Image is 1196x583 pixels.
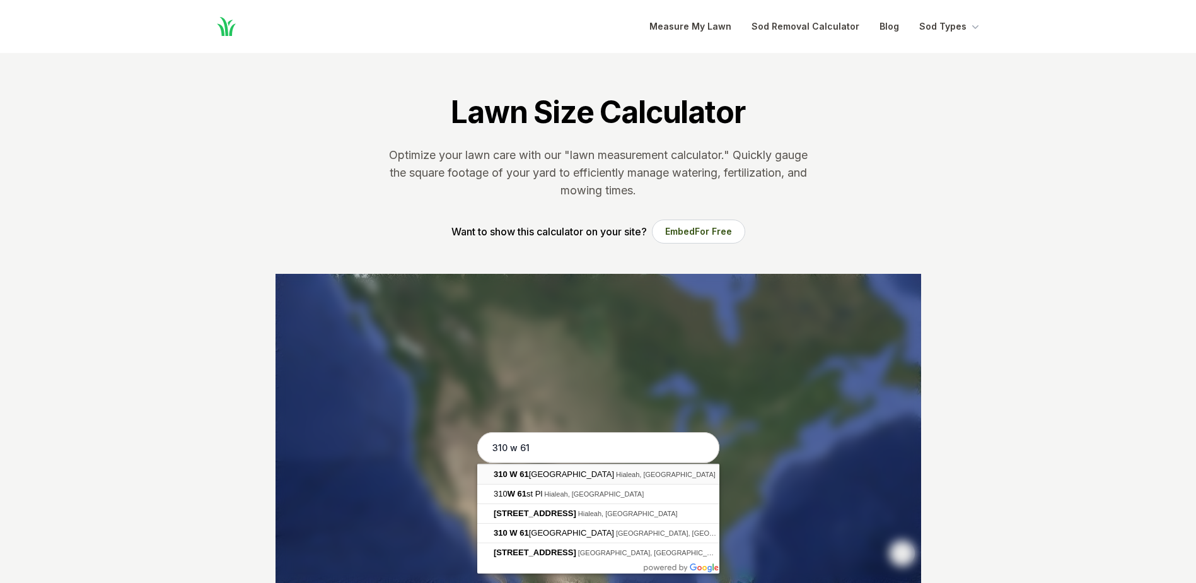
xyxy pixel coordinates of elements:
a: Sod Removal Calculator [752,19,859,34]
span: [GEOGRAPHIC_DATA] [494,469,616,479]
span: [STREET_ADDRESS] [494,548,576,557]
span: [STREET_ADDRESS] [494,509,576,518]
span: Hialeah, [GEOGRAPHIC_DATA] [578,510,678,517]
p: Optimize your lawn care with our "lawn measurement calculator." Quickly gauge the square footage ... [386,146,810,199]
span: W 61 [508,489,526,498]
input: Enter your address to get started [477,432,719,464]
span: Hialeah, [GEOGRAPHIC_DATA] [544,490,644,498]
a: Blog [880,19,899,34]
button: Sod Types [919,19,982,34]
a: Measure My Lawn [649,19,731,34]
button: EmbedFor Free [652,220,745,244]
span: 310 W 61 [494,528,529,538]
h1: Lawn Size Calculator [451,93,745,131]
span: W 61 [509,469,528,479]
span: 310 st Pl [494,489,544,498]
span: For Free [695,226,732,237]
span: 310 [494,469,508,479]
span: Hialeah, [GEOGRAPHIC_DATA] [616,471,716,478]
span: [GEOGRAPHIC_DATA], [GEOGRAPHIC_DATA] [578,549,726,556]
p: Want to show this calculator on your site? [451,224,647,239]
span: [GEOGRAPHIC_DATA] [494,528,616,538]
span: [GEOGRAPHIC_DATA], [GEOGRAPHIC_DATA] [616,529,764,537]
